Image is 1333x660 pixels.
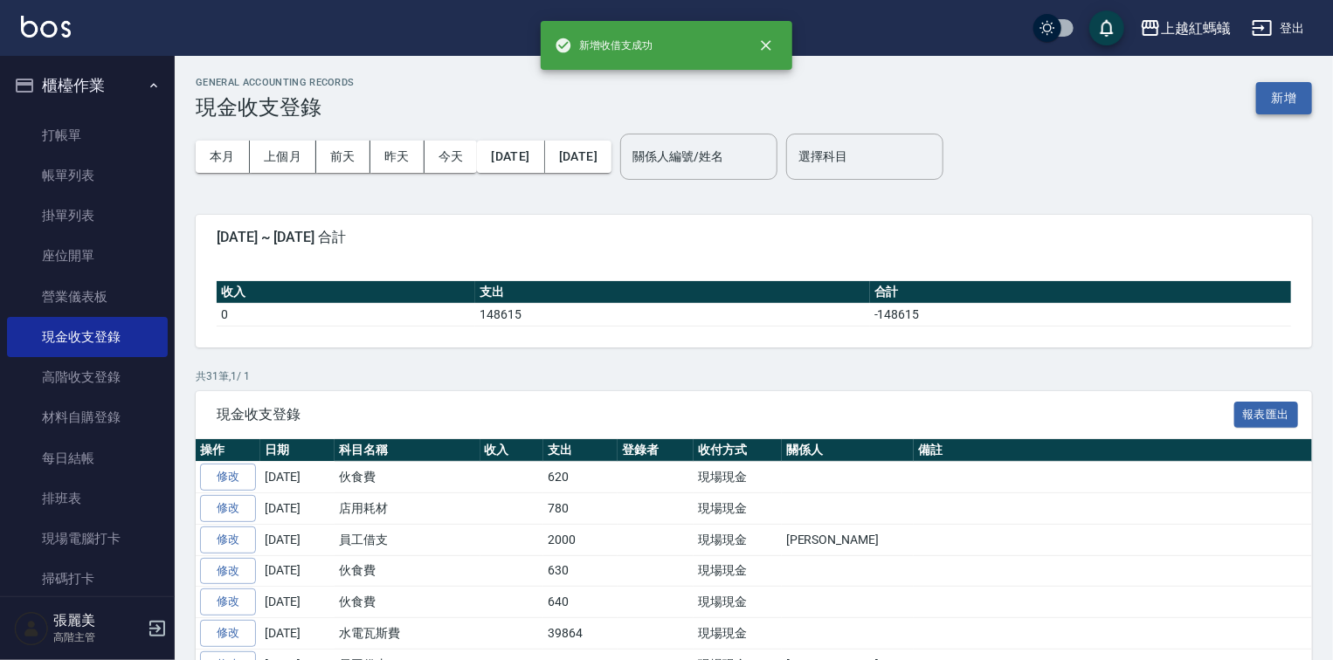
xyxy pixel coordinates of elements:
[1161,17,1231,39] div: 上越紅螞蟻
[545,141,611,173] button: [DATE]
[200,588,256,615] a: 修改
[7,559,168,599] a: 掃碼打卡
[870,281,1291,304] th: 合計
[1256,89,1312,106] a: 新增
[335,439,480,462] th: 科目名稱
[1234,402,1299,429] button: 報表匯出
[217,281,475,304] th: 收入
[475,303,869,326] td: 148615
[335,493,480,525] td: 店用耗材
[217,229,1291,246] span: [DATE] ~ [DATE] 合計
[200,558,256,585] a: 修改
[543,587,618,618] td: 640
[543,555,618,587] td: 630
[480,439,544,462] th: 收入
[543,462,618,493] td: 620
[782,524,914,555] td: [PERSON_NAME]
[543,618,618,650] td: 39864
[7,478,168,519] a: 排班表
[694,524,782,555] td: 現場現金
[200,495,256,522] a: 修改
[7,115,168,155] a: 打帳單
[1234,405,1299,422] a: 報表匯出
[196,368,1312,384] p: 共 31 筆, 1 / 1
[200,526,256,553] a: 修改
[196,439,260,462] th: 操作
[7,196,168,236] a: 掛單列表
[316,141,370,173] button: 前天
[260,618,335,650] td: [DATE]
[694,439,782,462] th: 收付方式
[694,462,782,493] td: 現場現金
[200,620,256,647] a: 修改
[21,16,71,38] img: Logo
[200,464,256,491] a: 修改
[7,438,168,478] a: 每日結帳
[260,524,335,555] td: [DATE]
[543,493,618,525] td: 780
[53,629,142,645] p: 高階主管
[260,555,335,587] td: [DATE]
[196,95,355,120] h3: 現金收支登錄
[335,462,480,493] td: 伙食費
[694,555,782,587] td: 現場現金
[475,281,869,304] th: 支出
[260,493,335,525] td: [DATE]
[335,524,480,555] td: 員工借支
[747,26,785,65] button: close
[694,493,782,525] td: 現場現金
[914,439,1331,462] th: 備註
[694,587,782,618] td: 現場現金
[217,303,475,326] td: 0
[425,141,478,173] button: 今天
[335,587,480,618] td: 伙食費
[260,439,335,462] th: 日期
[543,439,618,462] th: 支出
[1256,82,1312,114] button: 新增
[618,439,694,462] th: 登錄者
[694,618,782,650] td: 現場現金
[1089,10,1124,45] button: save
[477,141,544,173] button: [DATE]
[7,236,168,276] a: 座位開單
[53,612,142,629] h5: 張麗美
[7,277,168,317] a: 營業儀表板
[7,155,168,196] a: 帳單列表
[1245,12,1312,45] button: 登出
[335,618,480,650] td: 水電瓦斯費
[260,587,335,618] td: [DATE]
[870,303,1291,326] td: -148615
[7,317,168,357] a: 現金收支登錄
[543,524,618,555] td: 2000
[14,611,49,646] img: Person
[7,357,168,397] a: 高階收支登錄
[335,555,480,587] td: 伙食費
[7,519,168,559] a: 現場電腦打卡
[217,406,1234,423] span: 現金收支登錄
[782,439,914,462] th: 關係人
[7,63,168,108] button: 櫃檯作業
[370,141,425,173] button: 昨天
[555,37,653,54] span: 新增收借支成功
[250,141,316,173] button: 上個月
[196,141,250,173] button: 本月
[1133,10,1238,46] button: 上越紅螞蟻
[260,462,335,493] td: [DATE]
[196,77,355,88] h2: GENERAL ACCOUNTING RECORDS
[7,397,168,437] a: 材料自購登錄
